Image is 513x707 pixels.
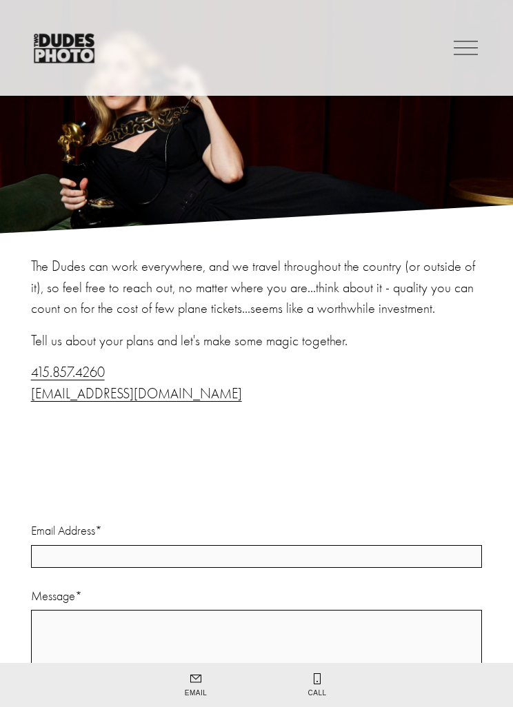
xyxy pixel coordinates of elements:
p: The Dudes can work everywhere, and we travel throughout the country (or outside of it), so feel f... [31,256,483,319]
a: Call [256,673,378,697]
a: [EMAIL_ADDRESS][DOMAIN_NAME] [31,386,242,402]
label: Email Address [31,522,483,540]
img: Two Dudes Photo | Headshots, Portraits &amp; Photo Booths [31,31,97,65]
span: Email [135,690,256,697]
a: 415.857.4260 [31,365,105,380]
label: Message [31,587,483,606]
a: Email [135,673,256,697]
span: Call [256,690,378,697]
p: Tell us about your plans and let's make some magic together. [31,331,483,351]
